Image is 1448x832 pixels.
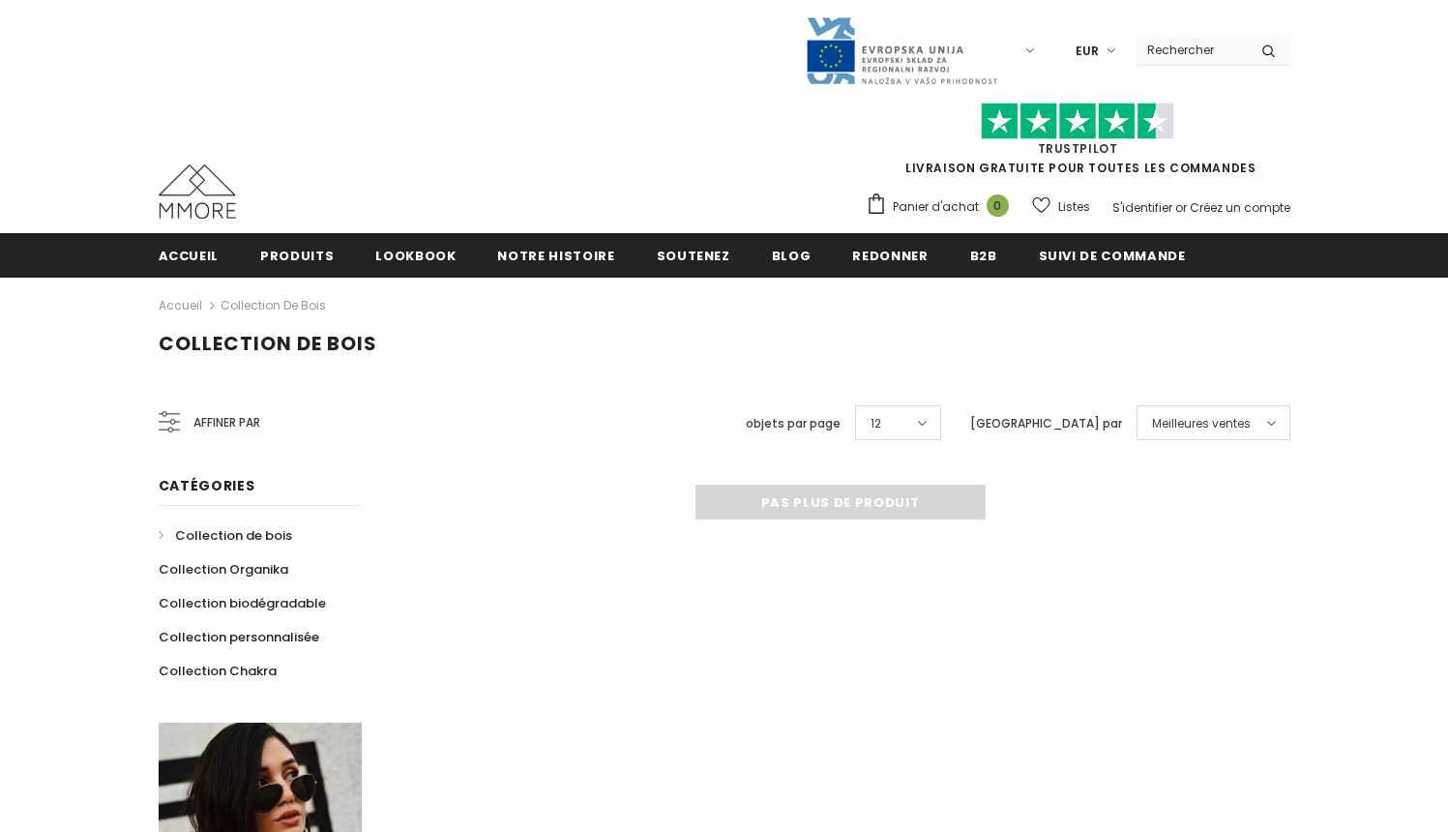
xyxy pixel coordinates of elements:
[375,233,456,277] a: Lookbook
[175,526,292,545] span: Collection de bois
[852,233,928,277] a: Redonner
[159,519,292,552] a: Collection de bois
[260,233,334,277] a: Produits
[159,628,319,646] span: Collection personnalisée
[159,233,220,277] a: Accueil
[221,297,326,313] a: Collection de bois
[159,586,326,620] a: Collection biodégradable
[1152,414,1251,433] span: Meilleures ventes
[159,620,319,654] a: Collection personnalisée
[375,247,456,265] span: Lookbook
[981,103,1174,140] img: Faites confiance aux étoiles pilotes
[1039,233,1186,277] a: Suivi de commande
[497,233,614,277] a: Notre histoire
[970,247,997,265] span: B2B
[970,233,997,277] a: B2B
[1175,199,1187,216] span: or
[1076,42,1099,61] span: EUR
[159,662,277,680] span: Collection Chakra
[260,247,334,265] span: Produits
[193,412,260,433] span: Affiner par
[1039,247,1186,265] span: Suivi de commande
[805,42,998,58] a: Javni Razpis
[159,560,288,579] span: Collection Organika
[159,294,202,317] a: Accueil
[970,414,1122,433] label: [GEOGRAPHIC_DATA] par
[1190,199,1290,216] a: Créez un compte
[772,233,812,277] a: Blog
[657,247,730,265] span: soutenez
[866,193,1019,222] a: Panier d'achat 0
[159,164,236,219] img: Cas MMORE
[1038,140,1118,157] a: TrustPilot
[1136,36,1247,64] input: Search Site
[159,247,220,265] span: Accueil
[772,247,812,265] span: Blog
[159,552,288,586] a: Collection Organika
[805,15,998,86] img: Javni Razpis
[1058,197,1090,217] span: Listes
[893,197,979,217] span: Panier d'achat
[866,111,1290,176] span: LIVRAISON GRATUITE POUR TOUTES LES COMMANDES
[159,330,377,357] span: Collection de bois
[497,247,614,265] span: Notre histoire
[1112,199,1172,216] a: S'identifier
[852,247,928,265] span: Redonner
[1032,190,1090,223] a: Listes
[657,233,730,277] a: soutenez
[746,414,841,433] label: objets par page
[159,476,255,495] span: Catégories
[159,654,277,688] a: Collection Chakra
[987,194,1009,217] span: 0
[871,414,881,433] span: 12
[159,594,326,612] span: Collection biodégradable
